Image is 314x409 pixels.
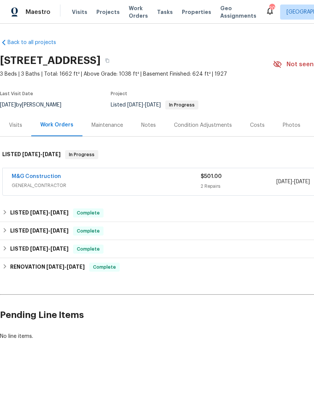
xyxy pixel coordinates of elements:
span: - [22,152,61,157]
h6: LISTED [10,227,69,236]
span: [DATE] [46,264,64,269]
span: $501.00 [201,174,222,179]
a: M&G Construction [12,174,61,179]
span: - [46,264,85,269]
span: [DATE] [145,102,161,108]
span: - [30,246,69,251]
button: Copy Address [101,54,114,67]
span: Work Orders [129,5,148,20]
h6: RENOVATION [10,263,85,272]
span: [DATE] [30,246,48,251]
span: Maestro [26,8,50,16]
span: Complete [74,245,103,253]
span: [DATE] [30,210,48,215]
span: [DATE] [30,228,48,233]
div: Notes [141,122,156,129]
span: In Progress [66,151,98,158]
h6: LISTED [10,208,69,217]
span: [DATE] [50,228,69,233]
div: Work Orders [40,121,73,129]
span: - [127,102,161,108]
div: Condition Adjustments [174,122,232,129]
div: 20 [269,5,274,12]
span: Visits [72,8,87,16]
div: 2 Repairs [201,182,276,190]
span: [DATE] [50,246,69,251]
span: - [276,178,310,185]
div: Costs [250,122,265,129]
h6: LISTED [10,245,69,254]
span: [DATE] [67,264,85,269]
span: In Progress [166,103,198,107]
span: [DATE] [127,102,143,108]
span: [DATE] [50,210,69,215]
span: [DATE] [276,179,292,184]
span: Project [111,91,127,96]
span: [DATE] [22,152,40,157]
div: Maintenance [91,122,123,129]
span: - [30,210,69,215]
span: GENERAL_CONTRACTOR [12,182,201,189]
span: - [30,228,69,233]
span: Geo Assignments [220,5,256,20]
span: [DATE] [294,179,310,184]
div: Photos [283,122,300,129]
span: [DATE] [43,152,61,157]
span: Complete [90,263,119,271]
span: Listed [111,102,198,108]
span: Projects [96,8,120,16]
span: Complete [74,227,103,235]
span: Tasks [157,9,173,15]
span: Complete [74,209,103,217]
span: Properties [182,8,211,16]
h6: LISTED [2,150,61,159]
div: Visits [9,122,22,129]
